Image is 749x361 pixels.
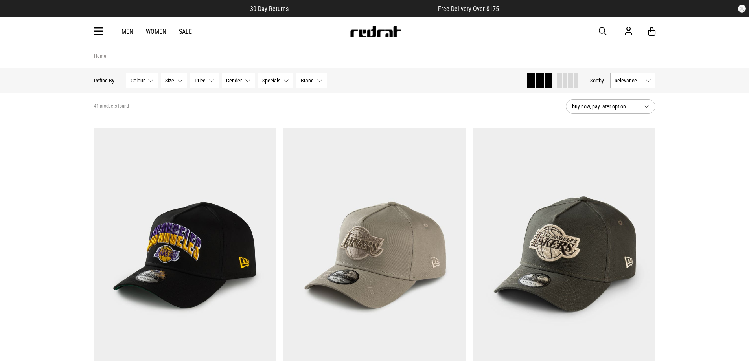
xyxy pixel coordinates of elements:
[161,73,187,88] button: Size
[572,102,637,111] span: buy now, pay later option
[301,77,314,84] span: Brand
[121,28,133,35] a: Men
[296,73,327,88] button: Brand
[250,5,289,13] span: 30 Day Returns
[94,53,106,59] a: Home
[304,5,422,13] iframe: Customer reviews powered by Trustpilot
[438,5,499,13] span: Free Delivery Over $175
[195,77,206,84] span: Price
[590,76,604,85] button: Sortby
[258,73,293,88] button: Specials
[350,26,401,37] img: Redrat logo
[146,28,166,35] a: Women
[222,73,255,88] button: Gender
[599,77,604,84] span: by
[94,77,114,84] p: Refine By
[126,73,158,88] button: Colour
[615,77,642,84] span: Relevance
[131,77,145,84] span: Colour
[262,77,280,84] span: Specials
[566,99,655,114] button: buy now, pay later option
[610,73,655,88] button: Relevance
[179,28,192,35] a: Sale
[226,77,242,84] span: Gender
[94,103,129,110] span: 41 products found
[190,73,219,88] button: Price
[165,77,174,84] span: Size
